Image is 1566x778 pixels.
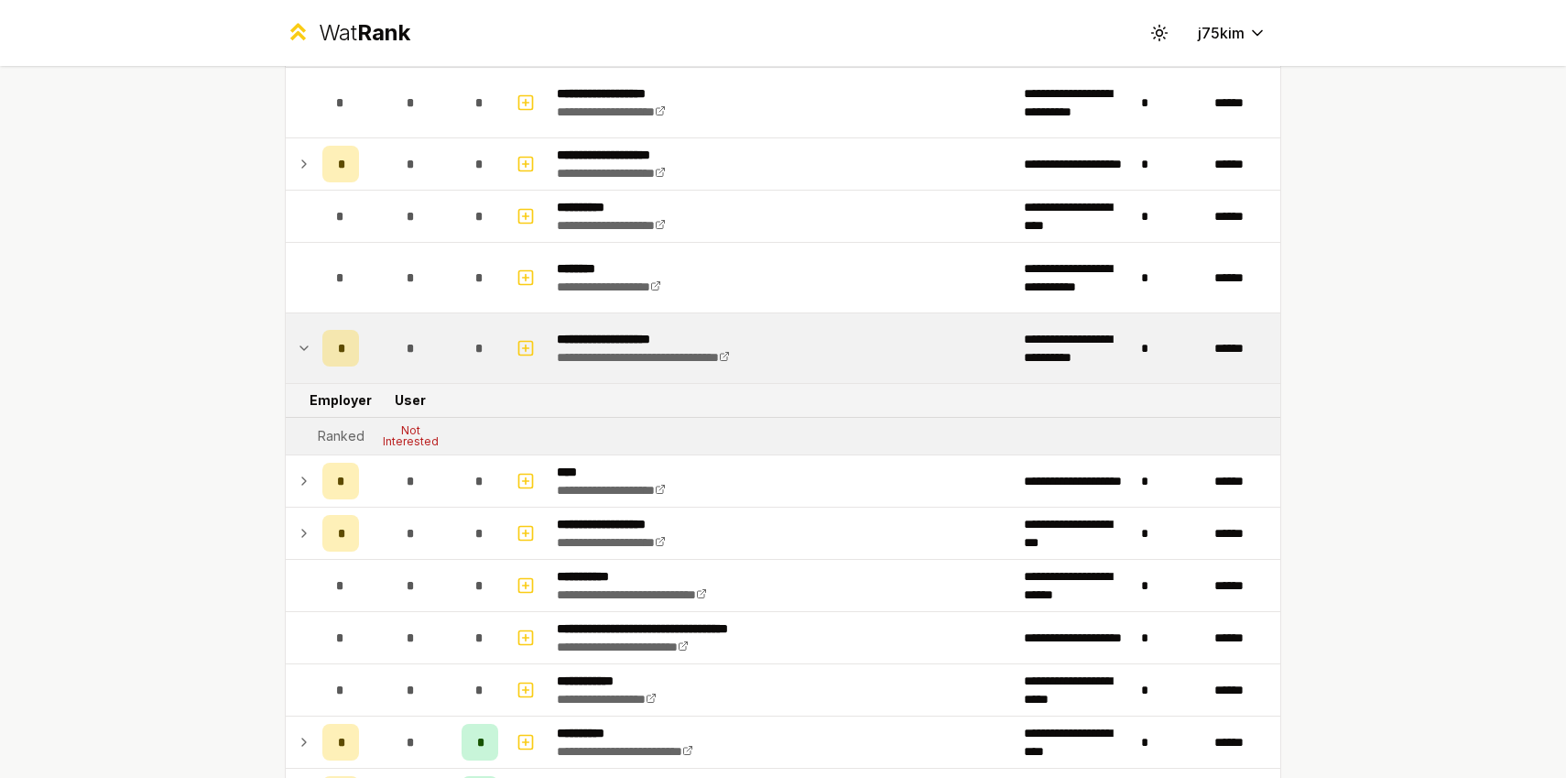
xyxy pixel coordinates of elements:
[319,18,410,48] div: Wat
[285,18,410,48] a: WatRank
[366,384,454,417] td: User
[1198,22,1245,44] span: j75kim
[318,427,364,445] div: Ranked
[1183,16,1281,49] button: j75kim
[357,19,410,46] span: Rank
[374,425,447,447] div: Not Interested
[315,384,366,417] td: Employer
